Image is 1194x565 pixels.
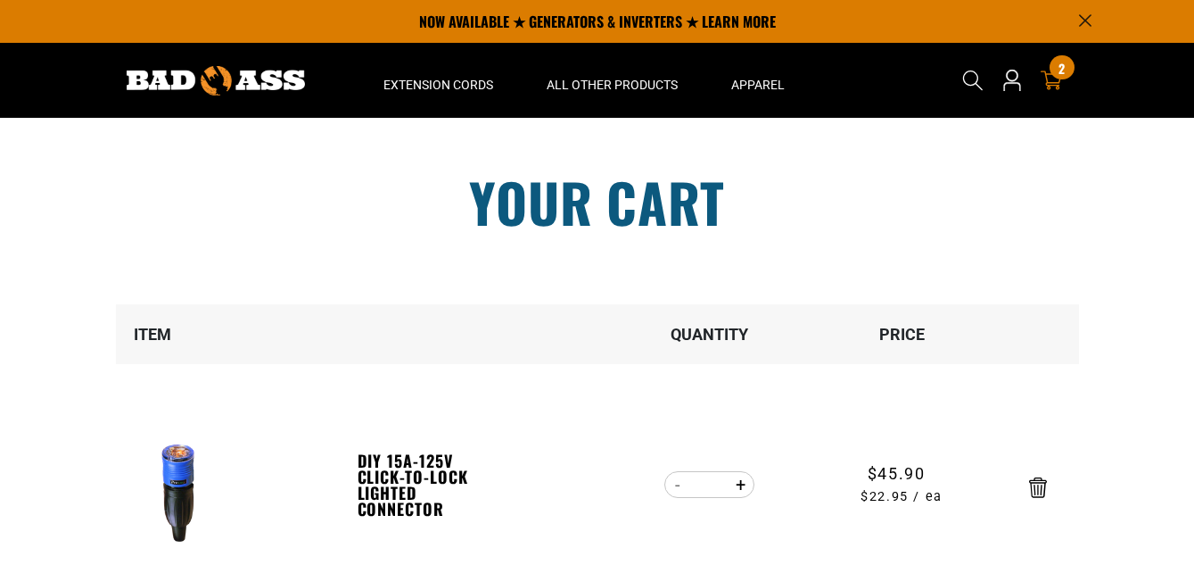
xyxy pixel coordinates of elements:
span: $22.95 / ea [806,487,997,507]
img: Bad Ass Extension Cords [127,66,305,96]
th: Price [805,304,998,364]
span: 2 [1058,62,1065,75]
span: $45.90 [868,461,926,486]
a: Remove DIY 15A-125V Click-to-Lock Lighted Connector [1029,481,1047,494]
h1: Your cart [103,175,1092,228]
input: Quantity for DIY 15A-125V Click-to-Lock Lighted Connector [692,469,727,500]
th: Item [116,304,357,364]
summary: Apparel [704,43,811,118]
span: All Other Products [547,77,678,93]
summary: All Other Products [520,43,704,118]
summary: Extension Cords [357,43,520,118]
span: Apparel [731,77,785,93]
span: Extension Cords [383,77,493,93]
a: DIY 15A-125V Click-to-Lock Lighted Connector [358,453,481,517]
th: Quantity [613,304,805,364]
summary: Search [959,66,987,95]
